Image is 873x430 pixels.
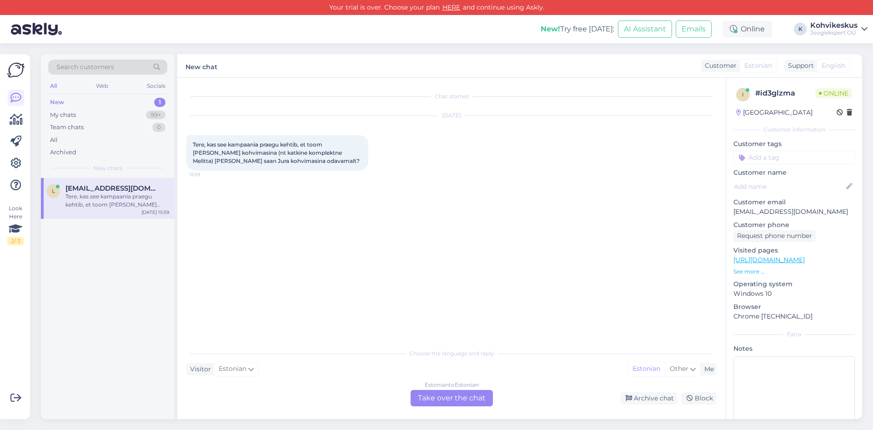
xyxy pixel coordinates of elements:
[186,60,217,72] label: New chat
[440,3,463,11] a: HERE
[541,25,560,33] b: New!
[701,364,714,374] div: Me
[784,61,814,71] div: Support
[7,237,24,245] div: 2 / 3
[742,91,744,98] span: i
[681,392,717,405] div: Block
[193,141,360,164] span: Tere, kas see kampaania praegu kehtib, et toom [PERSON_NAME] kohvimasina (nt katkine komplektne M...
[736,108,813,117] div: [GEOGRAPHIC_DATA]
[146,111,166,120] div: 99+
[722,21,772,37] div: Online
[670,364,688,373] span: Other
[733,344,855,354] p: Notes
[733,312,855,321] p: Chrome [TECHNICAL_ID]
[93,164,122,172] span: New chats
[50,136,58,145] div: All
[620,392,677,405] div: Archive chat
[50,111,76,120] div: My chats
[186,349,717,358] div: Choose the language and reply
[733,126,855,134] div: Customer information
[628,362,665,376] div: Estonian
[733,207,855,217] p: [EMAIL_ADDRESS][DOMAIN_NAME]
[733,139,855,149] p: Customer tags
[219,364,246,374] span: Estonian
[145,80,167,92] div: Socials
[734,182,844,192] input: Add name
[676,20,712,38] button: Emails
[541,24,614,35] div: Try free [DATE]:
[50,98,64,107] div: New
[189,171,223,178] span: 15:59
[733,230,816,242] div: Request phone number
[755,88,815,99] div: # id3glzma
[7,204,24,245] div: Look Here
[733,168,855,177] p: Customer name
[152,123,166,132] div: 0
[733,197,855,207] p: Customer email
[794,23,807,35] div: K
[733,268,855,276] p: See more ...
[56,62,114,72] span: Search customers
[733,220,855,230] p: Customer phone
[733,302,855,312] p: Browser
[810,22,868,36] a: KohvikeskusJoogiekspert OÜ
[7,61,25,79] img: Askly Logo
[65,184,160,192] span: lasnamagi@hotmail.com
[411,390,493,406] div: Take over the chat
[701,61,737,71] div: Customer
[186,364,211,374] div: Visitor
[65,192,169,209] div: Tere, kas see kampaania praegu kehtib, et toom [PERSON_NAME] kohvimasina (nt katkine komplektne M...
[154,98,166,107] div: 1
[50,148,76,157] div: Archived
[733,246,855,255] p: Visited pages
[618,20,672,38] button: AI Assistant
[186,92,717,101] div: Chat started
[733,330,855,339] div: Extra
[744,61,772,71] span: Estonian
[425,381,479,389] div: Estonian to Estonian
[141,209,169,216] div: [DATE] 15:59
[810,22,858,29] div: Kohvikeskus
[815,88,852,98] span: Online
[733,279,855,289] p: Operating system
[48,80,59,92] div: All
[733,289,855,298] p: Windows 10
[822,61,845,71] span: English
[810,29,858,36] div: Joogiekspert OÜ
[50,123,84,132] div: Team chats
[94,80,110,92] div: Web
[52,187,55,194] span: l
[186,111,717,120] div: [DATE]
[733,151,855,164] input: Add a tag
[733,256,805,264] a: [URL][DOMAIN_NAME]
